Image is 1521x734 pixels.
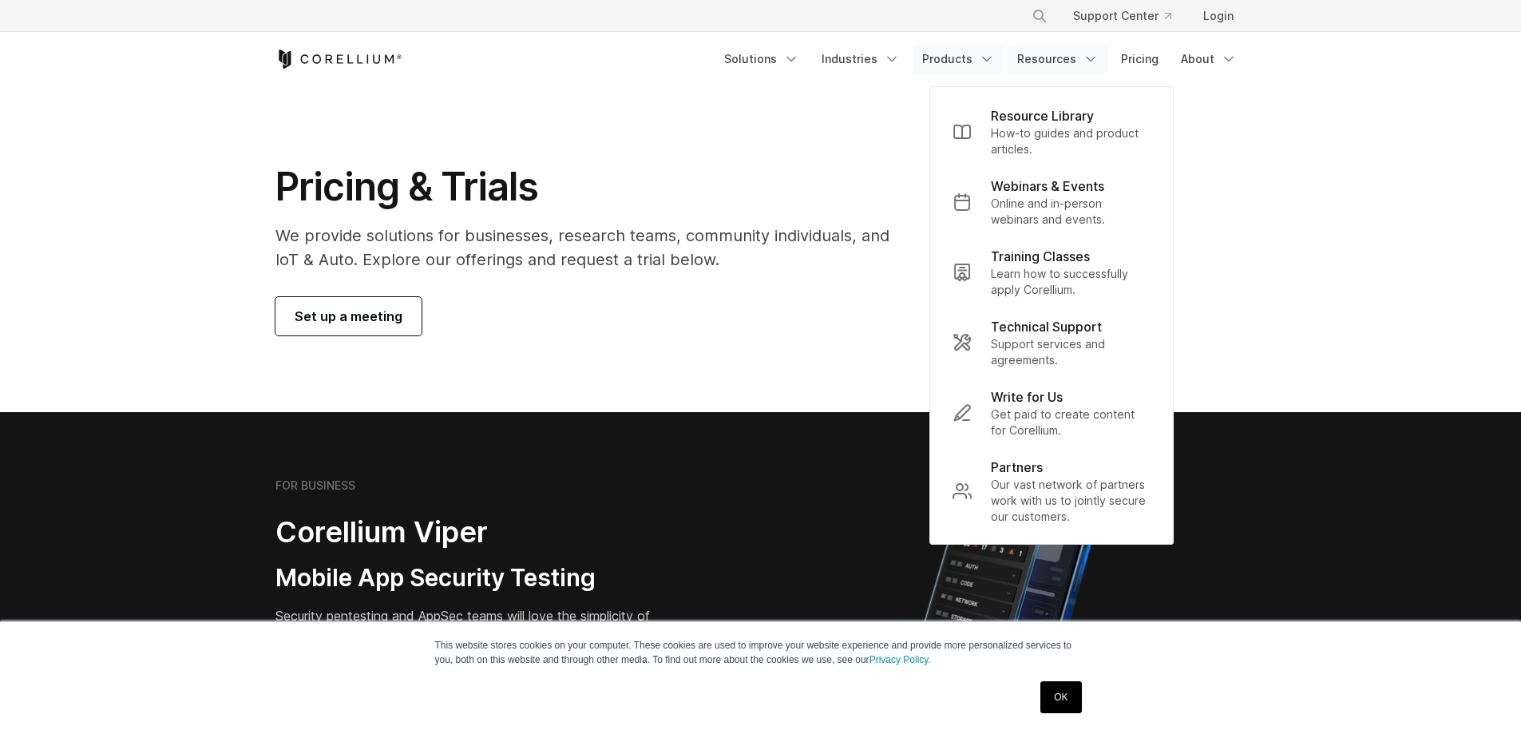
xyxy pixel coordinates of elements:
[991,458,1043,477] p: Partners
[991,317,1102,336] p: Technical Support
[812,45,909,73] a: Industries
[940,237,1163,307] a: Training Classes Learn how to successfully apply Corellium.
[940,97,1163,167] a: Resource Library How-to guides and product articles.
[991,196,1151,228] p: Online and in-person webinars and events.
[1190,2,1246,30] a: Login
[991,266,1151,298] p: Learn how to successfully apply Corellium.
[940,378,1163,448] a: Write for Us Get paid to create content for Corellium.
[1171,45,1246,73] a: About
[991,247,1090,266] p: Training Classes
[435,638,1087,667] p: This website stores cookies on your computer. These cookies are used to improve your website expe...
[1012,2,1246,30] div: Navigation Menu
[275,163,912,211] h1: Pricing & Trials
[991,407,1151,438] p: Get paid to create content for Corellium.
[869,654,931,665] a: Privacy Policy.
[275,224,912,272] p: We provide solutions for businesses, research teams, community individuals, and IoT & Auto. Explo...
[275,297,422,335] a: Set up a meeting
[715,45,1246,73] div: Navigation Menu
[940,448,1163,534] a: Partners Our vast network of partners work with us to jointly secure our customers.
[275,563,684,593] h3: Mobile App Security Testing
[1060,2,1184,30] a: Support Center
[940,307,1163,378] a: Technical Support Support services and agreements.
[1008,45,1108,73] a: Resources
[275,478,355,493] h6: FOR BUSINESS
[275,50,402,69] a: Corellium Home
[991,106,1094,125] p: Resource Library
[991,177,1104,196] p: Webinars & Events
[295,307,402,326] span: Set up a meeting
[275,514,684,550] h2: Corellium Viper
[991,477,1151,525] p: Our vast network of partners work with us to jointly secure our customers.
[991,387,1063,407] p: Write for Us
[1040,681,1081,713] a: OK
[1111,45,1168,73] a: Pricing
[715,45,809,73] a: Solutions
[275,606,684,664] p: Security pentesting and AppSec teams will love the simplicity of automated report generation comb...
[991,336,1151,368] p: Support services and agreements.
[1025,2,1054,30] button: Search
[940,167,1163,237] a: Webinars & Events Online and in-person webinars and events.
[913,45,1004,73] a: Products
[991,125,1151,157] p: How-to guides and product articles.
